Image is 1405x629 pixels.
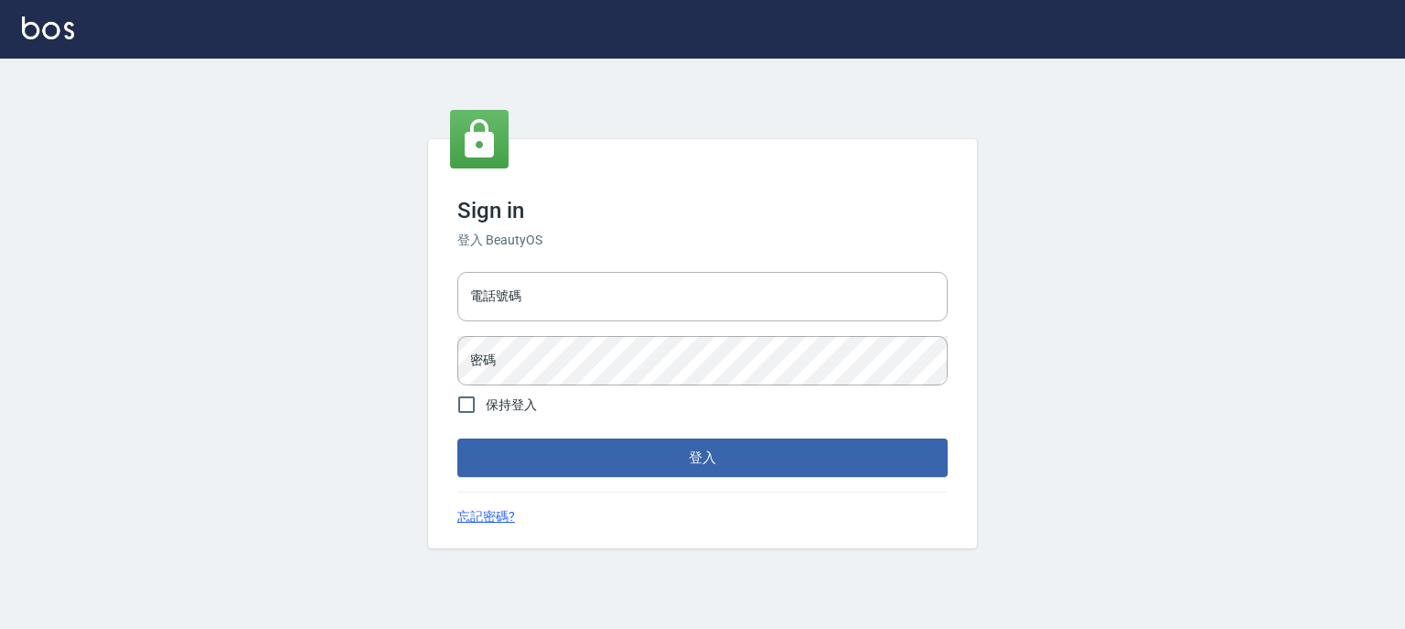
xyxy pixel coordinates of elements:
h6: 登入 BeautyOS [457,231,948,250]
button: 登入 [457,439,948,477]
span: 保持登入 [486,396,537,415]
h3: Sign in [457,198,948,223]
a: 忘記密碼? [457,507,515,526]
img: Logo [22,16,74,39]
